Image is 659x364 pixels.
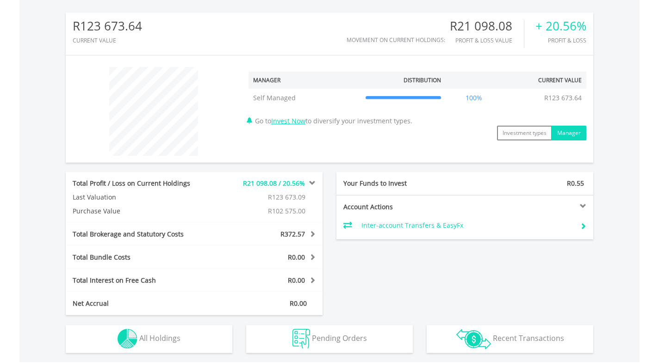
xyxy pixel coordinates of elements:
[66,325,232,353] button: All Holdings
[552,126,586,140] button: Manager
[493,333,564,343] span: Recent Transactions
[66,193,194,202] div: Last Valuation
[243,179,305,188] span: R21 098.08 / 20.56%
[66,230,216,239] div: Total Brokerage and Statutory Costs
[280,230,305,238] span: R372.57
[246,325,413,353] button: Pending Orders
[312,333,367,343] span: Pending Orders
[427,325,593,353] button: Recent Transactions
[66,299,216,308] div: Net Accrual
[288,276,305,285] span: R0.00
[567,179,584,188] span: R0.55
[292,329,310,349] img: pending_instructions-wht.png
[288,253,305,261] span: R0.00
[290,299,307,308] span: R0.00
[249,89,361,107] td: Self Managed
[66,253,216,262] div: Total Bundle Costs
[268,206,305,215] span: R102 575.00
[268,193,305,201] span: R123 673.09
[139,333,180,343] span: All Holdings
[66,179,216,188] div: Total Profit / Loss on Current Holdings
[456,329,491,349] img: transactions-zar-wht.png
[446,89,502,107] td: 100%
[361,218,573,232] td: Inter-account Transfers & EasyFx
[404,76,441,84] div: Distribution
[535,37,586,43] div: Profit & Loss
[450,37,524,43] div: Profit & Loss Value
[73,37,142,43] div: CURRENT VALUE
[66,206,194,216] div: Purchase Value
[271,116,305,125] a: Invest Now
[450,19,524,33] div: R21 098.08
[347,37,445,43] div: Movement on Current Holdings:
[73,19,142,33] div: R123 673.64
[249,72,361,89] th: Manager
[502,72,586,89] th: Current Value
[497,126,552,140] button: Investment types
[535,19,586,33] div: + 20.56%
[336,202,465,212] div: Account Actions
[336,179,465,188] div: Your Funds to Invest
[66,276,216,285] div: Total Interest on Free Cash
[540,89,586,107] td: R123 673.64
[242,62,593,140] div: Go to to diversify your investment types.
[118,329,137,349] img: holdings-wht.png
